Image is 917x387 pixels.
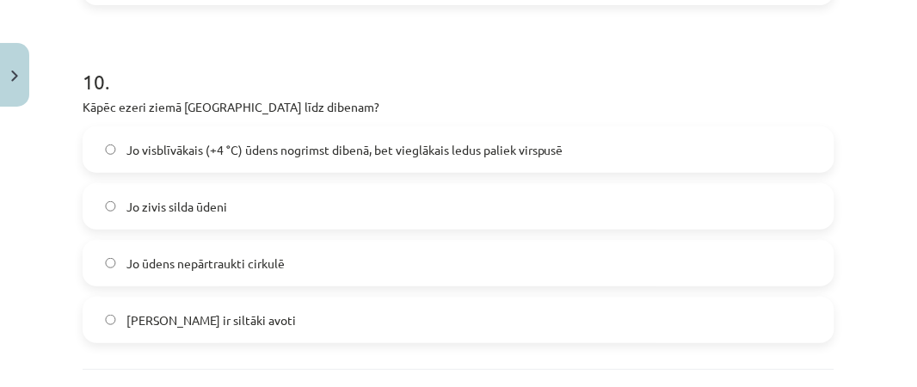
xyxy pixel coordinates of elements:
[105,258,116,269] input: Jo ūdens nepārtraukti cirkulē
[126,141,563,159] span: Jo visblīvākais (+4 °C) ūdens nogrimst dibenā, bet vieglākais ledus paliek virspusē
[105,315,116,326] input: [PERSON_NAME] ir siltāki avoti
[105,144,116,156] input: Jo visblīvākais (+4 °C) ūdens nogrimst dibenā, bet vieglākais ledus paliek virspusē
[105,201,116,212] input: Jo zivis silda ūdeni
[83,40,834,93] h1: 10 .
[83,98,834,116] p: Kāpēc ezeri ziemā [GEOGRAPHIC_DATA] līdz dibenam?
[126,198,227,216] span: Jo zivis silda ūdeni
[126,255,285,273] span: Jo ūdens nepārtraukti cirkulē
[11,71,18,82] img: icon-close-lesson-0947bae3869378f0d4975bcd49f059093ad1ed9edebbc8119c70593378902aed.svg
[126,311,296,329] span: [PERSON_NAME] ir siltāki avoti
